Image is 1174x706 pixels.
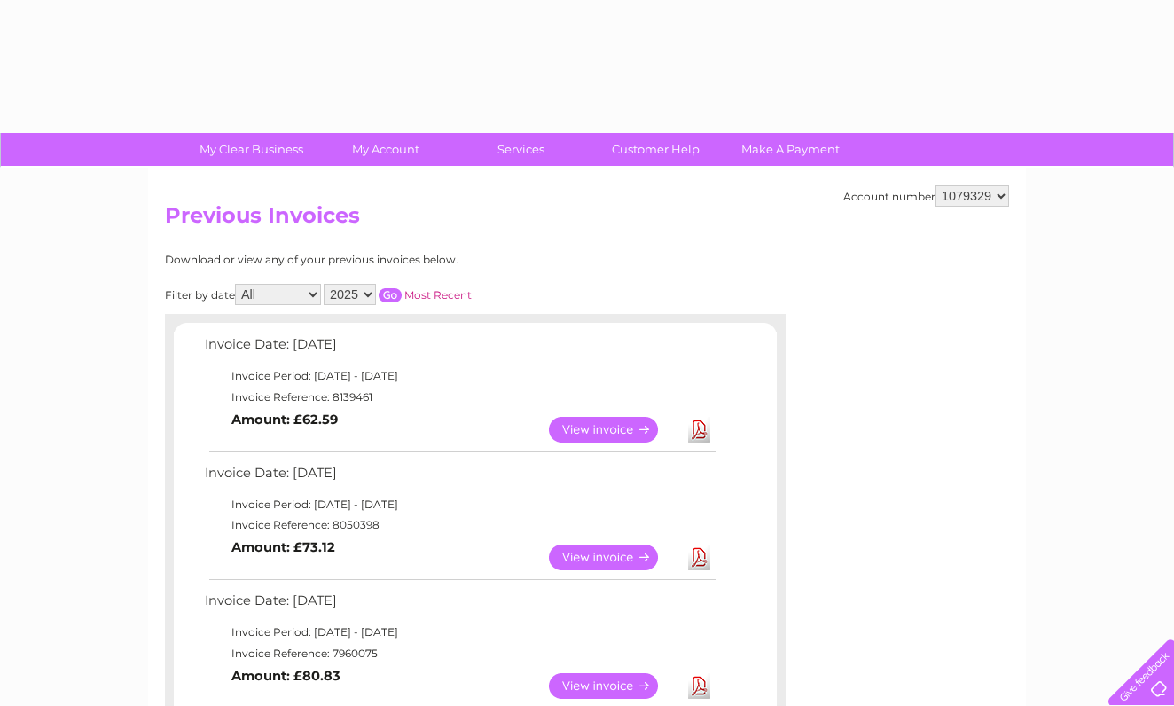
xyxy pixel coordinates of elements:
div: Account number [843,185,1009,207]
td: Invoice Date: [DATE] [200,333,719,365]
div: Filter by date [165,284,630,305]
a: View [549,545,679,570]
a: View [549,417,679,443]
b: Amount: £62.59 [231,412,338,428]
b: Amount: £80.83 [231,668,340,684]
td: Invoice Reference: 8050398 [200,514,719,536]
a: Download [688,673,710,699]
td: Invoice Period: [DATE] - [DATE] [200,494,719,515]
a: Services [448,133,594,166]
a: Download [688,545,710,570]
h2: Previous Invoices [165,203,1009,237]
a: My Clear Business [178,133,325,166]
td: Invoice Date: [DATE] [200,589,719,622]
a: Customer Help [583,133,729,166]
td: Invoice Reference: 8139461 [200,387,719,408]
a: View [549,673,679,699]
td: Invoice Period: [DATE] - [DATE] [200,365,719,387]
td: Invoice Reference: 7960075 [200,643,719,664]
a: Make A Payment [717,133,864,166]
td: Invoice Date: [DATE] [200,461,719,494]
a: Download [688,417,710,443]
td: Invoice Period: [DATE] - [DATE] [200,622,719,643]
div: Download or view any of your previous invoices below. [165,254,630,266]
a: Most Recent [404,288,472,302]
a: My Account [313,133,459,166]
b: Amount: £73.12 [231,539,335,555]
